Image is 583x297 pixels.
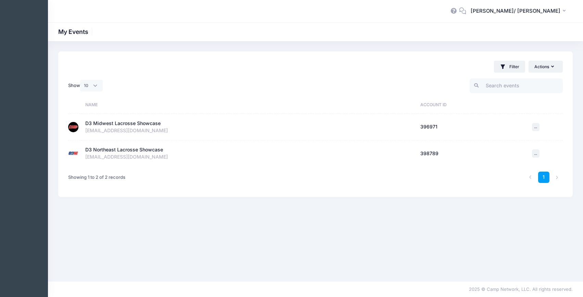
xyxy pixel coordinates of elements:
div: D3 Midwest Lacrosse Showcase [85,120,161,127]
h1: My Events [58,28,94,35]
a: 1 [538,172,549,183]
button: ... [532,149,539,158]
button: ... [532,123,539,131]
th: Account ID: activate to sort column ascending [417,96,529,114]
span: ... [534,151,537,156]
select: Show [80,80,103,91]
span: [PERSON_NAME]/ [PERSON_NAME] [471,7,560,15]
button: Actions [529,61,563,72]
label: Show [68,80,103,91]
button: [PERSON_NAME]/ [PERSON_NAME] [466,3,573,19]
td: 398789 [417,140,529,167]
button: Filter [494,61,525,73]
img: D3 Northeast Lacrosse Showcase [68,148,78,159]
td: 396971 [417,114,529,140]
div: Showing 1 to 2 of 2 records [68,170,125,185]
img: D3 Midwest Lacrosse Showcase [68,122,78,132]
input: Search events [470,78,563,93]
th: Name: activate to sort column ascending [82,96,417,114]
div: [EMAIL_ADDRESS][DOMAIN_NAME] [85,127,414,134]
div: D3 Northeast Lacrosse Showcase [85,146,163,153]
div: [EMAIL_ADDRESS][DOMAIN_NAME] [85,153,414,161]
span: ... [534,124,537,129]
span: 2025 © Camp Network, LLC. All rights reserved. [469,286,573,292]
